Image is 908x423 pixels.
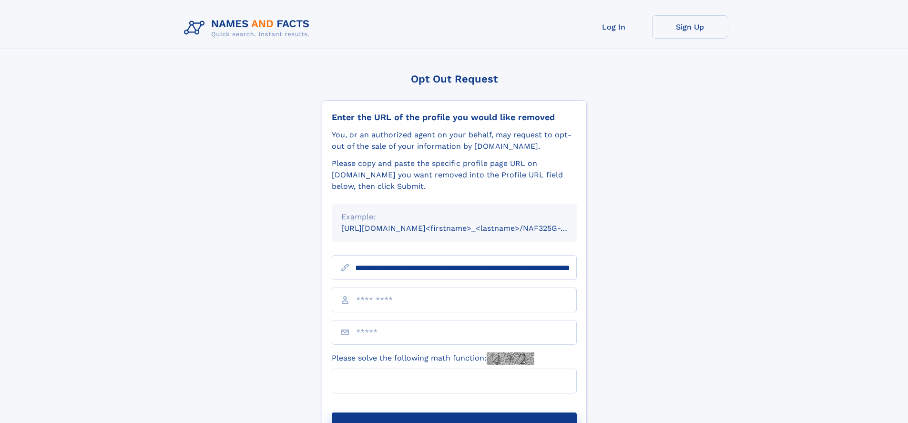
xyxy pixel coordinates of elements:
[332,112,577,123] div: Enter the URL of the profile you would like removed
[322,73,587,85] div: Opt Out Request
[341,211,567,223] div: Example:
[341,224,595,233] small: [URL][DOMAIN_NAME]<firstname>_<lastname>/NAF325G-xxxxxxxx
[332,129,577,152] div: You, or an authorized agent on your behalf, may request to opt-out of the sale of your informatio...
[576,15,652,39] a: Log In
[332,352,534,365] label: Please solve the following math function:
[180,15,317,41] img: Logo Names and Facts
[652,15,728,39] a: Sign Up
[332,158,577,192] div: Please copy and paste the specific profile page URL on [DOMAIN_NAME] you want removed into the Pr...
